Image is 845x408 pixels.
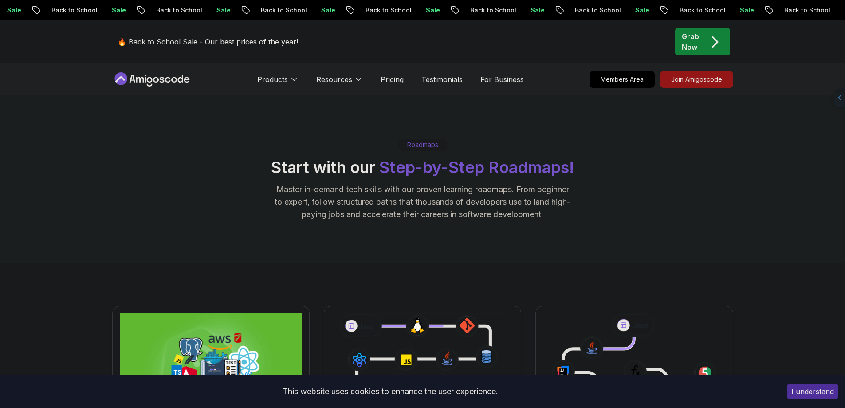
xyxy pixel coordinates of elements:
a: Pricing [381,74,404,85]
p: Back to School [533,6,593,15]
p: Sale [593,6,621,15]
p: Resources [316,74,352,85]
p: Back to School [323,6,384,15]
p: Sale [698,6,726,15]
p: Products [257,74,288,85]
p: Back to School [428,6,488,15]
button: Accept cookies [787,384,838,399]
a: Join Amigoscode [660,71,733,88]
div: This website uses cookies to enhance the user experience. [7,382,774,401]
p: Sale [488,6,517,15]
p: Sale [174,6,203,15]
p: Back to School [9,6,70,15]
p: Back to School [114,6,174,15]
p: Back to School [219,6,279,15]
button: Resources [316,74,363,92]
button: Products [257,74,299,92]
h2: Start with our [271,158,574,176]
p: Sale [279,6,307,15]
p: Sale [384,6,412,15]
p: Back to School [742,6,802,15]
p: Members Area [590,71,654,87]
p: Sale [70,6,98,15]
span: Step-by-Step Roadmaps! [379,158,574,177]
p: Sale [802,6,831,15]
p: Back to School [637,6,698,15]
p: Grab Now [682,31,699,52]
p: Join Amigoscode [660,71,733,87]
p: Roadmaps [407,140,438,149]
a: For Business [480,74,524,85]
p: 🔥 Back to School Sale - Our best prices of the year! [118,36,298,47]
p: Master in-demand tech skills with our proven learning roadmaps. From beginner to expert, follow s... [274,183,572,221]
a: Testimonials [421,74,463,85]
a: Members Area [590,71,655,88]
